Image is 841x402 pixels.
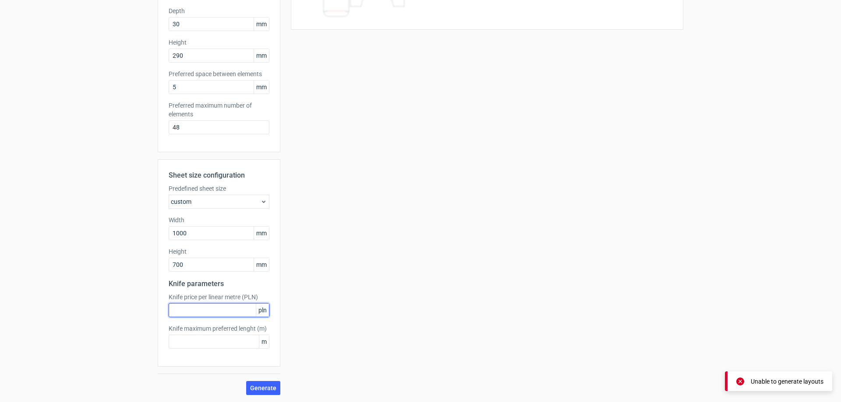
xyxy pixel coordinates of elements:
label: Preferred space between elements [169,70,269,78]
label: Depth [169,7,269,15]
span: m [259,335,269,348]
h2: Sheet size configuration [169,170,269,181]
span: mm [254,17,269,31]
label: Height [169,38,269,47]
label: Knife maximum preferred lenght (m) [169,324,269,333]
label: Preferred maximum number of elements [169,101,269,119]
label: Predefined sheet size [169,184,269,193]
span: pln [256,304,269,317]
label: Knife price per linear metre (PLN) [169,293,269,301]
span: mm [254,258,269,271]
span: mm [254,49,269,62]
input: custom [169,226,269,240]
span: Generate [250,385,276,391]
div: Unable to generate layouts [751,377,823,386]
h2: Knife parameters [169,279,269,289]
input: custom [169,258,269,272]
div: custom [169,195,269,209]
span: mm [254,80,269,94]
label: Height [169,247,269,256]
button: Generate [246,381,280,395]
label: Width [169,216,269,224]
span: mm [254,227,269,240]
